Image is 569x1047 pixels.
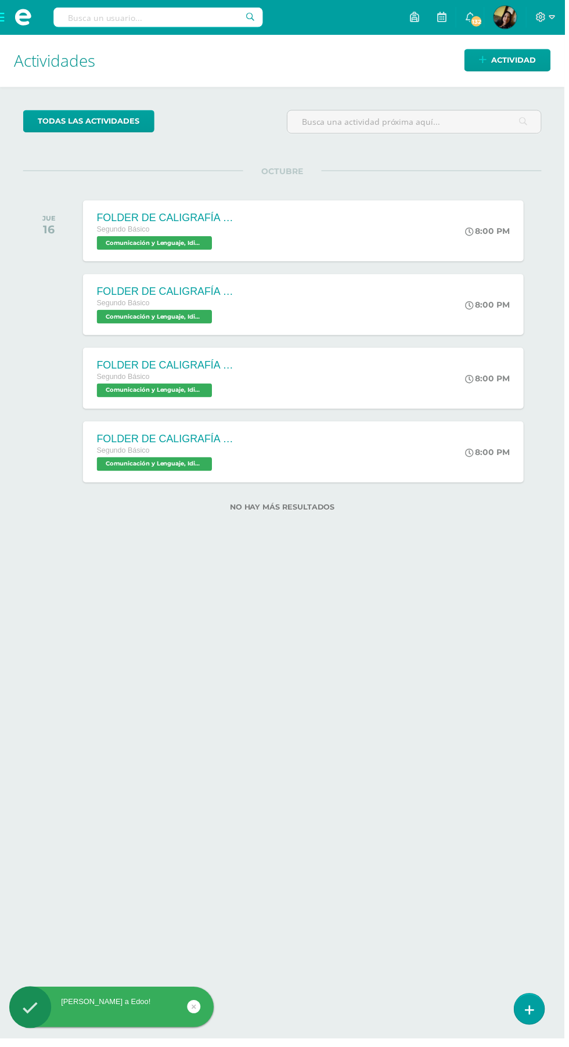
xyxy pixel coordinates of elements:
a: Actividad [468,49,555,72]
div: 8:00 PM [469,302,514,312]
input: Busca una actividad próxima aquí... [290,111,545,134]
div: [PERSON_NAME] a Edoo! [9,1005,215,1015]
div: FOLDER DE CALIGRAFÍA COMPLETO [98,288,237,300]
div: 8:00 PM [469,228,514,238]
div: 8:00 PM [469,376,514,387]
span: Comunicación y Lenguaje, Idioma Español 'D' [98,461,214,475]
h1: Actividades [14,35,555,88]
span: Comunicación y Lenguaje, Idioma Español 'A' [98,387,214,400]
div: 16 [43,224,56,238]
span: Comunicación y Lenguaje, Idioma Español 'C' [98,312,214,326]
input: Busca un usuario... [54,8,265,27]
a: todas las Actividades [23,111,156,133]
img: d3caccddea3211bd5a70dad108ead3bc.png [498,6,521,29]
span: OCTUBRE [245,167,324,178]
div: FOLDER DE CALIGRAFÍA COMPLETO [98,362,237,374]
span: 132 [474,15,487,28]
div: JUE [43,216,56,224]
span: Segundo Básico [98,450,151,458]
span: Comunicación y Lenguaje, Idioma Español 'B' [98,238,214,252]
span: Segundo Básico [98,376,151,384]
span: Segundo Básico [98,301,151,309]
span: Actividad [495,50,540,71]
div: 8:00 PM [469,450,514,461]
div: FOLDER DE CALIGRAFÍA COMPLETO [98,436,237,449]
div: FOLDER DE CALIGRAFÍA COMPLETO [98,214,237,226]
label: No hay más resultados [23,507,546,515]
span: Segundo Básico [98,227,151,235]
